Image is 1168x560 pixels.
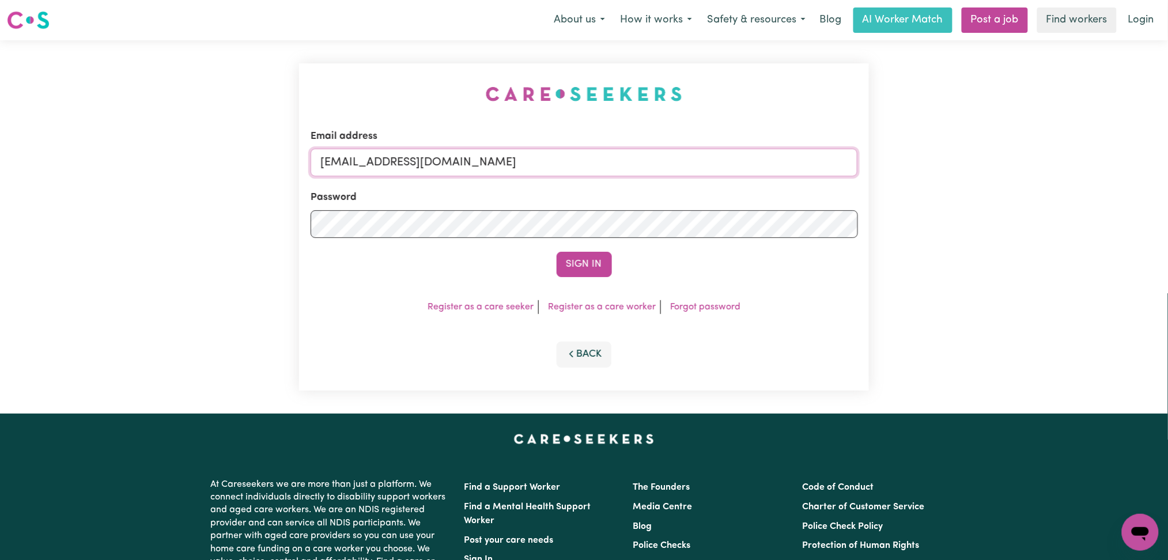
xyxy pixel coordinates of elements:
label: Email address [311,129,377,144]
a: Media Centre [633,502,693,512]
label: Password [311,190,357,205]
input: Email address [311,149,858,176]
a: Blog [813,7,849,33]
a: Register as a care seeker [428,302,534,312]
a: Police Check Policy [802,522,883,531]
a: The Founders [633,483,690,492]
button: About us [546,8,613,32]
a: Login [1121,7,1161,33]
a: Forgot password [670,302,740,312]
a: Police Checks [633,541,691,550]
a: Protection of Human Rights [802,541,919,550]
a: Careseekers logo [7,7,50,33]
a: Code of Conduct [802,483,874,492]
button: How it works [613,8,700,32]
button: Safety & resources [700,8,813,32]
a: Blog [633,522,652,531]
a: Find workers [1037,7,1117,33]
a: Register as a care worker [548,302,656,312]
a: Find a Support Worker [464,483,561,492]
a: Find a Mental Health Support Worker [464,502,591,525]
a: Charter of Customer Service [802,502,924,512]
a: Post your care needs [464,536,554,545]
img: Careseekers logo [7,10,50,31]
iframe: Button to launch messaging window [1122,514,1159,551]
a: Post a job [962,7,1028,33]
a: AI Worker Match [853,7,952,33]
a: Careseekers home page [514,434,654,444]
button: Back [557,342,612,367]
button: Sign In [557,252,612,277]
